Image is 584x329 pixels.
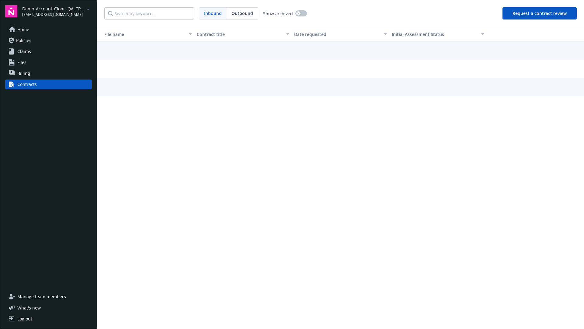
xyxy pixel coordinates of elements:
span: Show archived [263,10,293,17]
span: [EMAIL_ADDRESS][DOMAIN_NAME] [22,12,85,17]
div: File name [99,31,185,37]
div: Log out [17,314,32,324]
span: Inbound [199,8,227,19]
span: Policies [16,36,31,45]
span: Demo_Account_Clone_QA_CR_Tests_Demo [22,5,85,12]
a: Files [5,58,92,67]
a: Contracts [5,80,92,89]
a: Home [5,25,92,34]
button: What's new [5,305,50,311]
a: Billing [5,69,92,78]
button: Date requested [292,27,389,41]
span: Files [17,58,26,67]
span: Manage team members [17,292,66,302]
div: Contracts [17,80,37,89]
div: Toggle SortBy [99,31,185,37]
span: Claims [17,47,31,56]
div: Toggle SortBy [392,31,478,37]
span: What ' s new [17,305,41,311]
span: Inbound [204,10,222,16]
a: Policies [5,36,92,45]
a: arrowDropDown [85,5,92,13]
img: navigator-logo.svg [5,5,17,17]
span: Outbound [227,8,258,19]
button: Demo_Account_Clone_QA_CR_Tests_Demo[EMAIL_ADDRESS][DOMAIN_NAME]arrowDropDown [22,5,92,17]
button: Request a contract review [502,7,577,19]
span: Billing [17,69,30,78]
span: Outbound [231,10,253,16]
input: Search by keyword... [104,7,194,19]
span: Initial Assessment Status [392,31,444,37]
a: Manage team members [5,292,92,302]
div: Date requested [294,31,380,37]
button: Contract title [194,27,292,41]
div: Contract title [197,31,283,37]
span: Home [17,25,29,34]
a: Claims [5,47,92,56]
